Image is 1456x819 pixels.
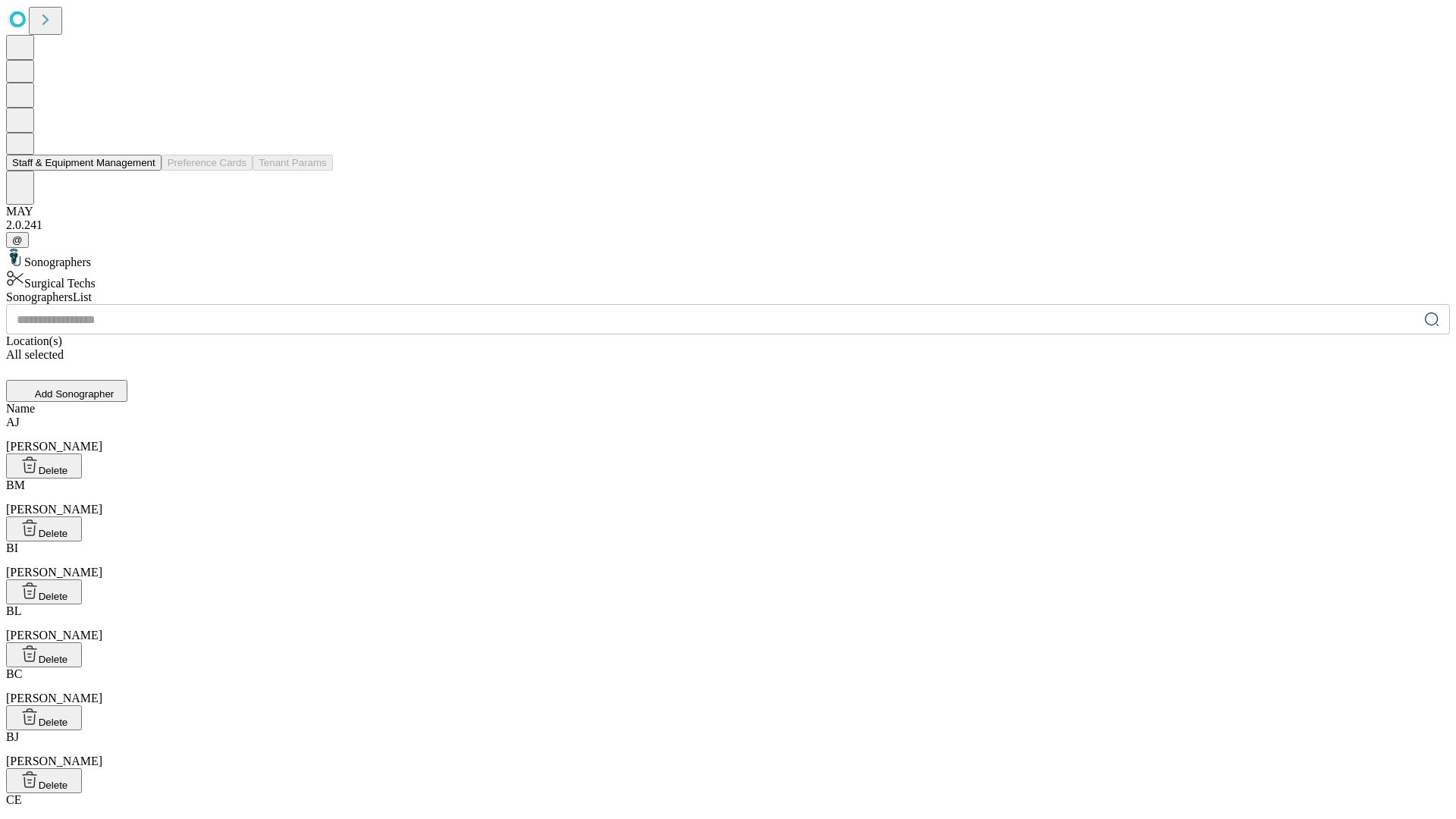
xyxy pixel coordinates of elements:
[6,768,82,793] button: Delete
[6,579,82,604] button: Delete
[6,205,1450,218] div: MAY
[6,232,29,248] button: @
[6,416,20,428] span: AJ
[6,453,82,479] button: Delete
[6,380,127,402] button: Add Sonographer
[39,465,68,476] span: Delete
[6,248,1450,269] div: Sonographers
[6,516,82,541] button: Delete
[6,604,21,617] span: BL
[6,218,1450,232] div: 2.0.241
[6,793,21,806] span: CE
[6,667,22,680] span: BC
[6,479,25,491] span: BM
[6,290,1450,304] div: Sonographers List
[162,155,253,171] button: Preference Cards
[6,269,1450,290] div: Surgical Techs
[6,416,1450,453] div: [PERSON_NAME]
[12,234,23,246] span: @
[39,717,68,728] span: Delete
[6,730,19,743] span: BJ
[6,604,1450,642] div: [PERSON_NAME]
[253,155,333,171] button: Tenant Params
[6,730,1450,768] div: [PERSON_NAME]
[6,402,1450,416] div: Name
[39,780,68,791] span: Delete
[6,479,1450,516] div: [PERSON_NAME]
[39,591,68,602] span: Delete
[39,528,68,539] span: Delete
[6,667,1450,705] div: [PERSON_NAME]
[6,541,18,554] span: BI
[6,705,82,730] button: Delete
[35,388,114,400] span: Add Sonographer
[6,334,62,347] span: Location(s)
[6,541,1450,579] div: [PERSON_NAME]
[6,642,82,667] button: Delete
[6,348,1450,362] div: All selected
[39,654,68,665] span: Delete
[6,155,162,171] button: Staff & Equipment Management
